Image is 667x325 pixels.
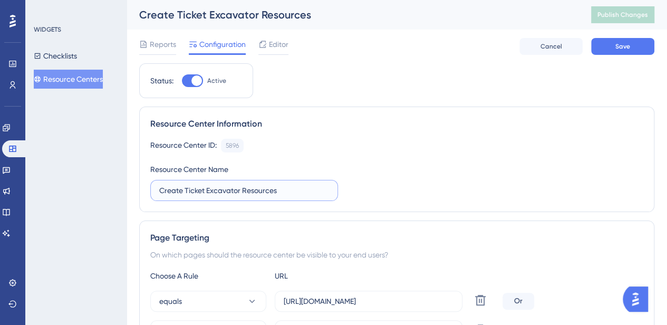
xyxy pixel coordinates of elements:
span: Editor [269,38,288,51]
div: Create Ticket Excavator Resources [139,7,565,22]
div: Choose A Rule [150,270,266,282]
button: Save [591,38,654,55]
input: Type your Resource Center name [159,185,329,196]
button: Resource Centers [34,70,103,89]
div: Page Targeting [150,232,643,244]
div: Resource Center Name [150,163,228,176]
button: Cancel [519,38,583,55]
input: yourwebsite.com/path [284,295,453,307]
div: Status: [150,74,173,87]
span: Active [207,77,226,85]
div: 5896 [226,141,239,150]
span: Publish Changes [597,11,648,19]
span: Configuration [199,38,246,51]
div: Resource Center ID: [150,139,217,152]
div: Or [502,293,534,310]
div: WIDGETS [34,25,61,34]
span: Reports [150,38,176,51]
div: URL [275,270,391,282]
button: Checklists [34,46,77,65]
span: equals [159,295,182,308]
span: Save [615,42,630,51]
iframe: UserGuiding AI Assistant Launcher [623,283,654,315]
div: Resource Center Information [150,118,643,130]
span: Cancel [540,42,562,51]
button: Publish Changes [591,6,654,23]
div: On which pages should the resource center be visible to your end users? [150,248,643,261]
button: equals [150,291,266,312]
